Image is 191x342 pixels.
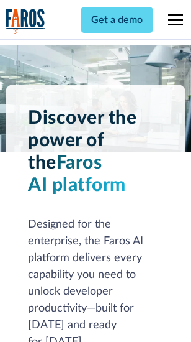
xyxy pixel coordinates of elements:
h1: Discover the power of the [28,107,163,196]
img: Logo of the analytics and reporting company Faros. [6,9,45,34]
div: menu [161,5,185,35]
a: Get a demo [81,7,153,33]
a: home [6,9,45,34]
span: Faros AI platform [28,154,126,195]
